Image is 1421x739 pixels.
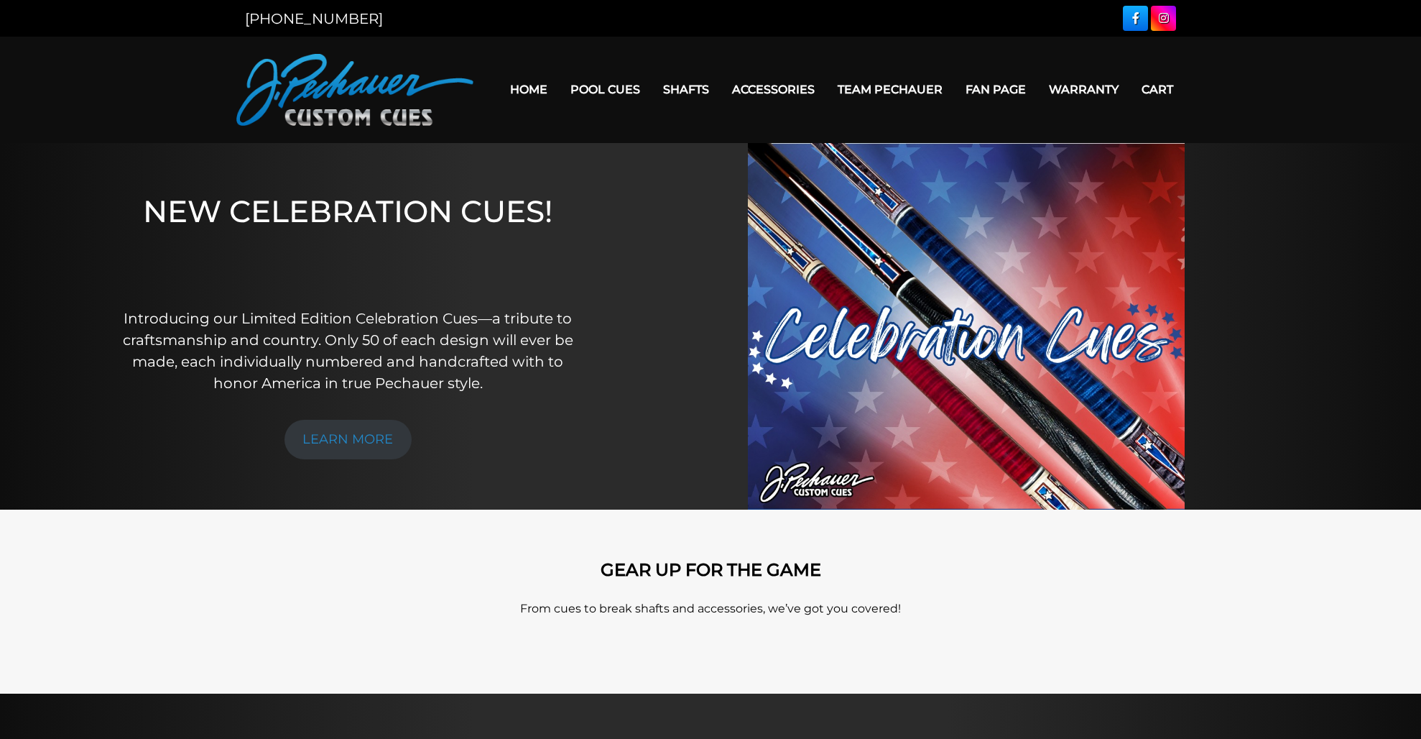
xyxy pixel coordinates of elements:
[559,71,652,108] a: Pool Cues
[721,71,826,108] a: Accessories
[284,420,412,459] a: LEARN MORE
[245,10,383,27] a: [PHONE_NUMBER]
[954,71,1037,108] a: Fan Page
[499,71,559,108] a: Home
[114,308,582,394] p: Introducing our Limited Edition Celebration Cues—a tribute to craftsmanship and country. Only 50 ...
[1037,71,1130,108] a: Warranty
[826,71,954,108] a: Team Pechauer
[301,600,1120,618] p: From cues to break shafts and accessories, we’ve got you covered!
[1130,71,1185,108] a: Cart
[114,193,582,288] h1: NEW CELEBRATION CUES!
[652,71,721,108] a: Shafts
[236,54,473,126] img: Pechauer Custom Cues
[601,559,821,580] strong: GEAR UP FOR THE GAME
